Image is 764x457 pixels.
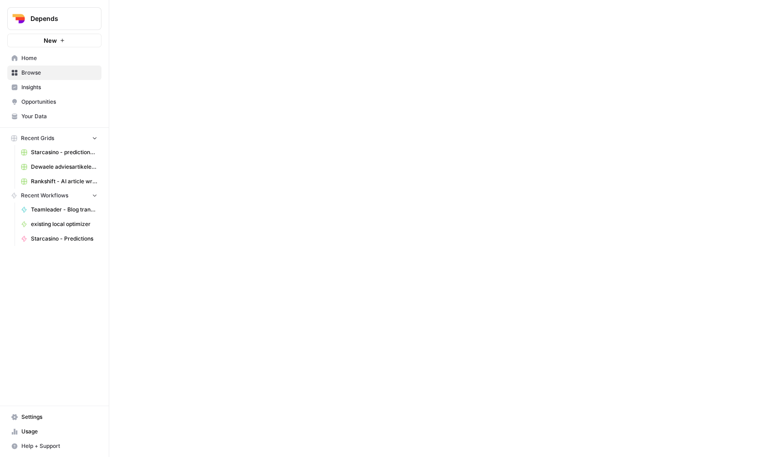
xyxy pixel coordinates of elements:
span: Depends [30,14,86,23]
img: Depends Logo [10,10,27,27]
span: Dewaele adviesartikelen optimalisatie suggesties [31,163,97,171]
a: Starcasino - Predictions [17,231,101,246]
a: Usage [7,424,101,439]
span: Opportunities [21,98,97,106]
span: Insights [21,83,97,91]
span: Your Data [21,112,97,121]
span: Teamleader - Blog translator - V3 [31,206,97,214]
span: Usage [21,427,97,436]
a: existing local optimizer [17,217,101,231]
button: Recent Grids [7,131,101,145]
span: Browse [21,69,97,77]
button: New [7,34,101,47]
a: Browse [7,65,101,80]
button: Help + Support [7,439,101,453]
span: New [44,36,57,45]
span: Help + Support [21,442,97,450]
span: Starcasino - predictions - matches grid JPL [31,148,97,156]
a: Rankshift - AI article writer [17,174,101,189]
a: Dewaele adviesartikelen optimalisatie suggesties [17,160,101,174]
span: Rankshift - AI article writer [31,177,97,186]
button: Recent Workflows [7,189,101,202]
span: Recent Grids [21,134,54,142]
span: Settings [21,413,97,421]
a: Settings [7,410,101,424]
a: Opportunities [7,95,101,109]
a: Starcasino - predictions - matches grid JPL [17,145,101,160]
span: Home [21,54,97,62]
span: Recent Workflows [21,191,68,200]
a: Teamleader - Blog translator - V3 [17,202,101,217]
span: existing local optimizer [31,220,97,228]
a: Your Data [7,109,101,124]
a: Insights [7,80,101,95]
span: Starcasino - Predictions [31,235,97,243]
button: Workspace: Depends [7,7,101,30]
a: Home [7,51,101,65]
